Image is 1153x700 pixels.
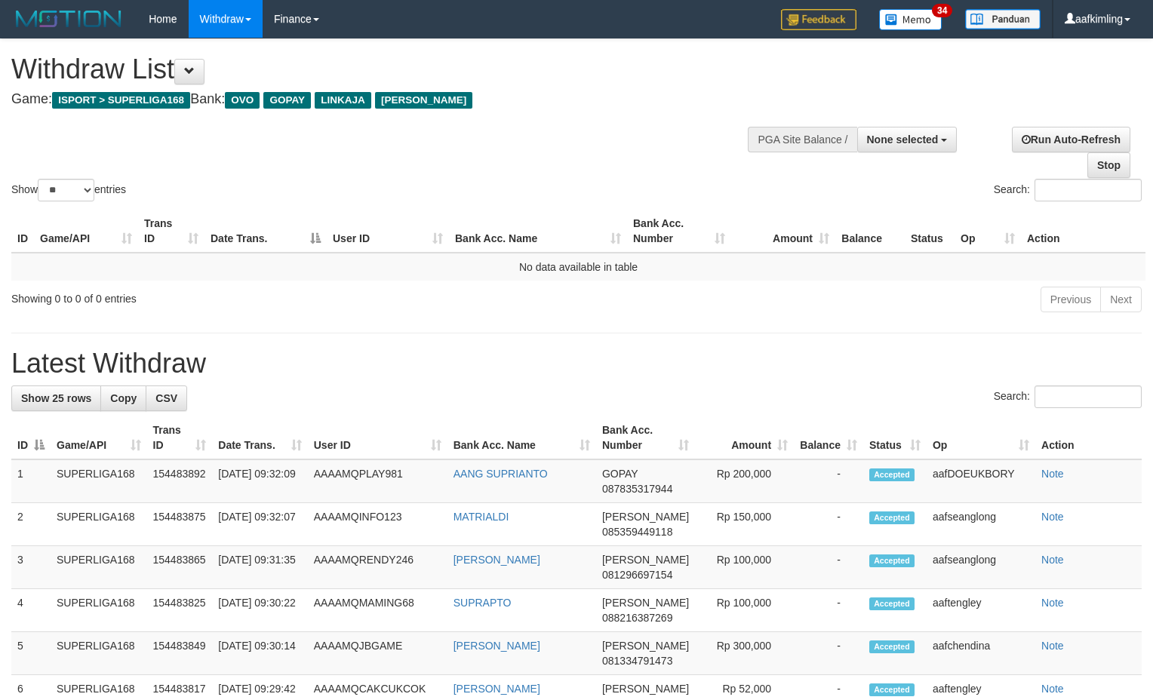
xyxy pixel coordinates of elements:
[994,385,1142,408] label: Search:
[11,459,51,503] td: 1
[11,546,51,589] td: 3
[212,589,307,632] td: [DATE] 09:30:22
[695,416,794,459] th: Amount: activate to sort column ascending
[695,632,794,675] td: Rp 300,000
[34,210,138,253] th: Game/API: activate to sort column ascending
[308,416,447,459] th: User ID: activate to sort column ascending
[869,683,915,696] span: Accepted
[1041,554,1064,566] a: Note
[308,503,447,546] td: AAAAMQINFO123
[965,9,1041,29] img: panduan.png
[905,210,955,253] th: Status
[869,640,915,653] span: Accepted
[695,546,794,589] td: Rp 100,000
[52,92,190,109] span: ISPORT > SUPERLIGA168
[147,503,213,546] td: 154483875
[212,416,307,459] th: Date Trans.: activate to sort column ascending
[627,210,731,253] th: Bank Acc. Number: activate to sort column ascending
[147,546,213,589] td: 154483865
[147,459,213,503] td: 154483892
[927,503,1035,546] td: aafseanglong
[1041,468,1064,480] a: Note
[146,385,187,411] a: CSV
[449,210,627,253] th: Bank Acc. Name: activate to sort column ascending
[51,459,147,503] td: SUPERLIGA168
[1087,152,1130,178] a: Stop
[11,285,469,306] div: Showing 0 to 0 of 0 entries
[375,92,472,109] span: [PERSON_NAME]
[602,511,689,523] span: [PERSON_NAME]
[147,632,213,675] td: 154483849
[602,554,689,566] span: [PERSON_NAME]
[11,589,51,632] td: 4
[748,127,856,152] div: PGA Site Balance /
[11,92,754,107] h4: Game: Bank:
[51,503,147,546] td: SUPERLIGA168
[927,459,1035,503] td: aafDOEUKBORY
[11,632,51,675] td: 5
[454,511,509,523] a: MATRIALDI
[147,589,213,632] td: 154483825
[308,546,447,589] td: AAAAMQRENDY246
[927,632,1035,675] td: aafchendina
[11,179,126,201] label: Show entries
[695,459,794,503] td: Rp 200,000
[602,569,672,581] span: Copy 081296697154 to clipboard
[21,392,91,404] span: Show 25 rows
[454,554,540,566] a: [PERSON_NAME]
[794,503,863,546] td: -
[212,632,307,675] td: [DATE] 09:30:14
[794,416,863,459] th: Balance: activate to sort column ascending
[155,392,177,404] span: CSV
[835,210,905,253] th: Balance
[1035,179,1142,201] input: Search:
[110,392,137,404] span: Copy
[927,546,1035,589] td: aafseanglong
[1100,287,1142,312] a: Next
[454,597,512,609] a: SUPRAPTO
[11,8,126,30] img: MOTION_logo.png
[308,589,447,632] td: AAAAMQMAMING68
[932,4,952,17] span: 34
[731,210,835,253] th: Amount: activate to sort column ascending
[1035,385,1142,408] input: Search:
[11,503,51,546] td: 2
[596,416,695,459] th: Bank Acc. Number: activate to sort column ascending
[51,416,147,459] th: Game/API: activate to sort column ascending
[51,632,147,675] td: SUPERLIGA168
[1012,127,1130,152] a: Run Auto-Refresh
[869,468,915,481] span: Accepted
[204,210,327,253] th: Date Trans.: activate to sort column descending
[11,54,754,84] h1: Withdraw List
[315,92,371,109] span: LINKAJA
[51,546,147,589] td: SUPERLIGA168
[1041,597,1064,609] a: Note
[695,589,794,632] td: Rp 100,000
[602,526,672,538] span: Copy 085359449118 to clipboard
[1035,416,1142,459] th: Action
[994,179,1142,201] label: Search:
[212,503,307,546] td: [DATE] 09:32:07
[602,483,672,495] span: Copy 087835317944 to clipboard
[927,416,1035,459] th: Op: activate to sort column ascending
[327,210,449,253] th: User ID: activate to sort column ascending
[602,683,689,695] span: [PERSON_NAME]
[308,632,447,675] td: AAAAMQJBGAME
[11,253,1145,281] td: No data available in table
[857,127,958,152] button: None selected
[1021,210,1145,253] th: Action
[794,589,863,632] td: -
[11,416,51,459] th: ID: activate to sort column descending
[1041,511,1064,523] a: Note
[869,511,915,524] span: Accepted
[11,385,101,411] a: Show 25 rows
[927,589,1035,632] td: aaftengley
[11,348,1142,379] h1: Latest Withdraw
[794,459,863,503] td: -
[863,416,927,459] th: Status: activate to sort column ascending
[869,554,915,567] span: Accepted
[602,468,638,480] span: GOPAY
[11,210,34,253] th: ID
[879,9,942,30] img: Button%20Memo.svg
[602,655,672,667] span: Copy 081334791473 to clipboard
